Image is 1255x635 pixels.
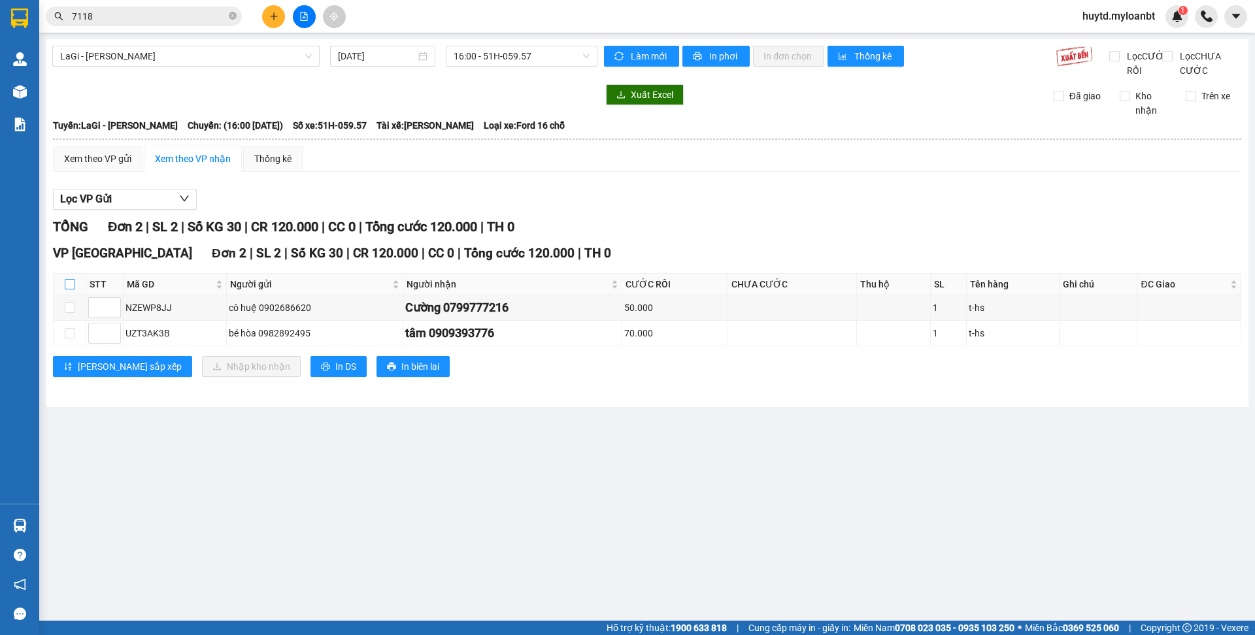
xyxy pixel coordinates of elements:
[5,46,61,83] span: 33 Bác Ái, P Phước Hội, TX Lagi
[854,49,894,63] span: Thống kê
[60,191,112,207] span: Lọc VP Gửi
[53,120,178,131] b: Tuyến: LaGi - [PERSON_NAME]
[631,49,669,63] span: Làm mới
[1182,623,1192,632] span: copyright
[454,46,590,66] span: 16:00 - 51H-059.57
[405,299,620,317] div: Cường 0799777216
[376,356,450,377] button: printerIn biên lai
[933,301,964,315] div: 1
[578,246,581,261] span: |
[125,301,224,315] div: NZEWP8JJ
[53,246,192,261] span: VP [GEOGRAPHIC_DATA]
[244,219,248,235] span: |
[335,359,356,374] span: In DS
[188,118,283,133] span: Chuyến: (16:00 [DATE])
[1180,6,1185,15] span: 1
[14,608,26,620] span: message
[310,356,367,377] button: printerIn DS
[86,274,124,295] th: STT
[1122,49,1172,78] span: Lọc CƯỚC RỒI
[13,118,27,131] img: solution-icon
[11,8,28,28] img: logo-vxr
[108,219,142,235] span: Đơn 2
[480,219,484,235] span: |
[407,277,609,291] span: Người nhận
[484,118,565,133] span: Loại xe: Ford 16 chỗ
[53,189,197,210] button: Lọc VP Gửi
[256,246,281,261] span: SL 2
[458,246,461,261] span: |
[262,5,285,28] button: plus
[230,277,390,291] span: Người gửi
[254,152,292,166] div: Thống kê
[188,219,241,235] span: Số KG 30
[1129,621,1131,635] span: |
[127,277,213,291] span: Mã GD
[1196,89,1235,103] span: Trên xe
[251,219,318,235] span: CR 120.000
[78,359,182,374] span: [PERSON_NAME] sắp xếp
[748,621,850,635] span: Cung cấp máy in - giấy in:
[53,219,88,235] span: TỔNG
[1060,274,1138,295] th: Ghi chú
[212,246,246,261] span: Đơn 2
[931,274,967,295] th: SL
[1063,623,1119,633] strong: 0369 525 060
[854,621,1014,635] span: Miền Nam
[1025,621,1119,635] span: Miền Bắc
[969,326,1057,340] div: t-hs
[13,85,27,99] img: warehouse-icon
[229,10,237,23] span: close-circle
[14,578,26,591] span: notification
[250,246,253,261] span: |
[293,5,316,28] button: file-add
[607,621,727,635] span: Hỗ trợ kỹ thuật:
[53,356,192,377] button: sort-ascending[PERSON_NAME] sắp xếp
[828,46,904,67] button: bar-chartThống kê
[693,52,704,62] span: printer
[1018,625,1022,630] span: ⚪️
[933,326,964,340] div: 1
[54,12,63,21] span: search
[229,326,401,340] div: bé hòa 0982892495
[1130,89,1176,118] span: Kho nhận
[124,321,227,346] td: UZT3AK3B
[616,90,626,101] span: download
[338,49,416,63] input: 14/10/2025
[229,301,401,315] div: cô huệ 0902686620
[709,49,739,63] span: In phơi
[269,12,278,21] span: plus
[323,5,346,28] button: aim
[60,46,312,66] span: LaGi - Hồ Chí Minh
[124,295,227,321] td: NZEWP8JJ
[179,193,190,204] span: down
[1141,277,1227,291] span: ĐC Giao
[202,356,301,377] button: downloadNhập kho nhận
[1179,6,1188,15] sup: 1
[422,246,425,261] span: |
[63,362,73,372] span: sort-ascending
[622,274,728,295] th: CƯỚC RỒI
[464,246,575,261] span: Tổng cước 120.000
[155,152,231,166] div: Xem theo VP nhận
[329,12,339,21] span: aim
[584,246,611,261] span: TH 0
[967,274,1060,295] th: Tên hàng
[895,623,1014,633] strong: 0708 023 035 - 0935 103 250
[1230,10,1242,22] span: caret-down
[328,219,356,235] span: CC 0
[5,5,65,42] strong: Nhà xe Mỹ Loan
[405,324,620,342] div: tâm 0909393776
[728,274,857,295] th: CHƯA CƯỚC
[682,46,750,67] button: printerIn phơi
[1064,89,1106,103] span: Đã giao
[146,219,149,235] span: |
[857,274,931,295] th: Thu hộ
[624,301,726,315] div: 50.000
[322,219,325,235] span: |
[321,362,330,372] span: printer
[1201,10,1213,22] img: phone-icon
[487,219,514,235] span: TH 0
[14,549,26,561] span: question-circle
[401,359,439,374] span: In biên lai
